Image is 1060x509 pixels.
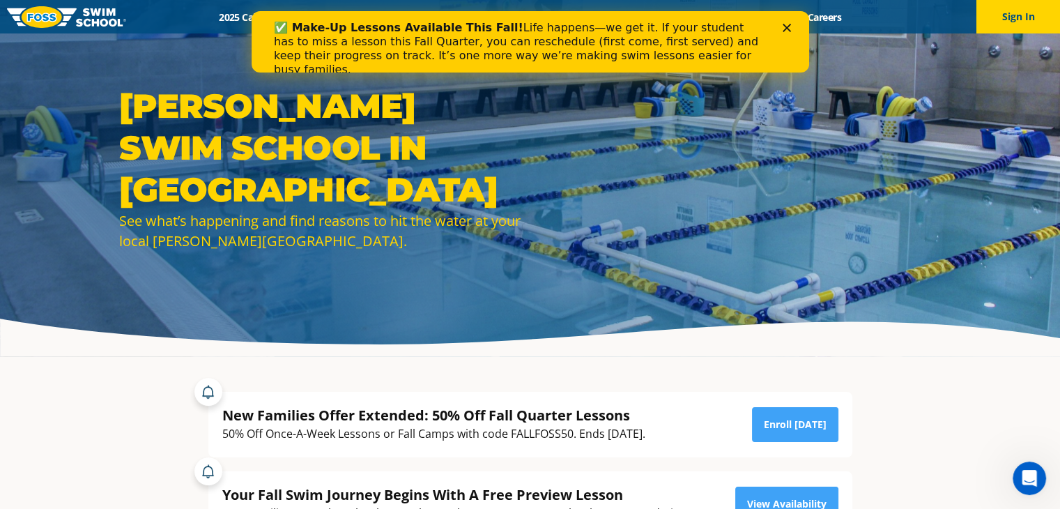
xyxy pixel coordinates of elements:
[119,211,523,251] div: See what’s happening and find reasons to hit the water at your local [PERSON_NAME][GEOGRAPHIC_DATA].
[119,85,523,211] h1: [PERSON_NAME] Swim School in [GEOGRAPHIC_DATA]
[752,407,838,442] a: Enroll [DATE]
[252,11,809,73] iframe: Intercom live chat banner
[475,10,604,24] a: About [PERSON_NAME]
[1013,462,1046,495] iframe: Intercom live chat
[222,425,645,443] div: 50% Off Once-A-Week Lessons or Fall Camps with code FALLFOSS50. Ends [DATE].
[207,10,294,24] a: 2025 Calendar
[531,13,545,21] div: Close
[353,10,475,24] a: Swim Path® Program
[795,10,853,24] a: Careers
[22,10,513,66] div: Life happens—we get it. If your student has to miss a lesson this Fall Quarter, you can reschedul...
[751,10,795,24] a: Blog
[604,10,752,24] a: Swim Like [PERSON_NAME]
[7,6,126,28] img: FOSS Swim School Logo
[222,485,690,504] div: Your Fall Swim Journey Begins With A Free Preview Lesson
[22,10,272,23] b: ✅ Make-Up Lessons Available This Fall!
[222,406,645,425] div: New Families Offer Extended: 50% Off Fall Quarter Lessons
[294,10,353,24] a: Schools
